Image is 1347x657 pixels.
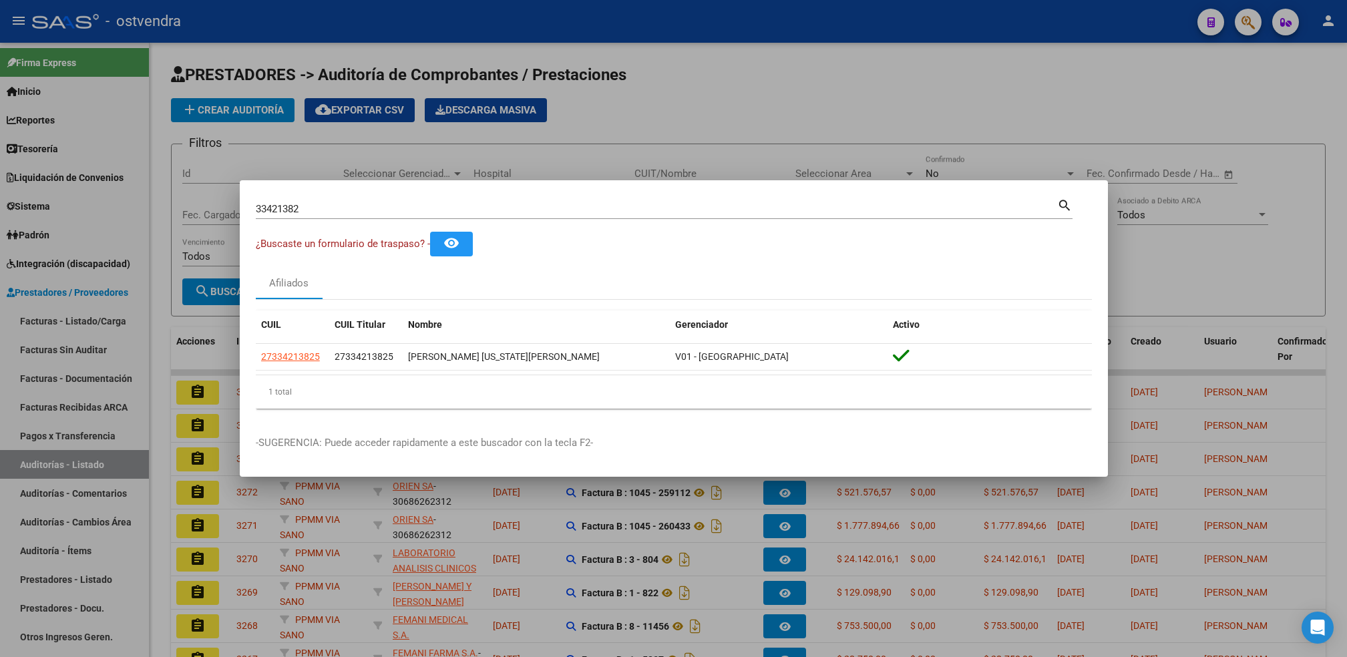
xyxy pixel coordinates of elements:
[443,235,459,251] mat-icon: remove_red_eye
[408,349,664,365] div: [PERSON_NAME] [US_STATE][PERSON_NAME]
[261,351,320,362] span: 27334213825
[408,319,442,330] span: Nombre
[256,375,1092,409] div: 1 total
[675,351,789,362] span: V01 - [GEOGRAPHIC_DATA]
[675,319,728,330] span: Gerenciador
[335,319,385,330] span: CUIL Titular
[893,319,920,330] span: Activo
[256,435,1092,451] p: -SUGERENCIA: Puede acceder rapidamente a este buscador con la tecla F2-
[256,238,430,250] span: ¿Buscaste un formulario de traspaso? -
[335,351,393,362] span: 27334213825
[256,310,329,339] datatable-header-cell: CUIL
[888,310,1092,339] datatable-header-cell: Activo
[261,319,281,330] span: CUIL
[403,310,670,339] datatable-header-cell: Nombre
[329,310,403,339] datatable-header-cell: CUIL Titular
[1057,196,1073,212] mat-icon: search
[670,310,888,339] datatable-header-cell: Gerenciador
[269,276,309,291] div: Afiliados
[1302,612,1334,644] div: Open Intercom Messenger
